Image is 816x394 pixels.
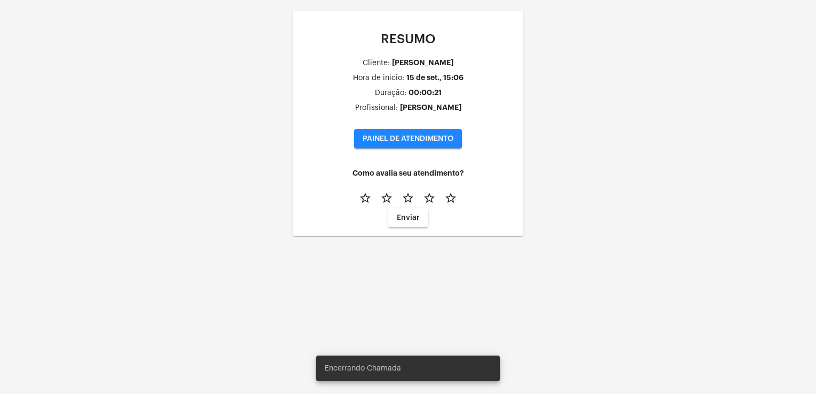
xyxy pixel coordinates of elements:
[380,192,393,204] mat-icon: star_border
[354,129,462,148] button: PAINEL DE ATENDIMENTO
[423,192,436,204] mat-icon: star_border
[406,74,464,82] div: 15 de set., 15:06
[409,89,442,97] div: 00:00:21
[375,89,406,97] div: Duração:
[353,74,404,82] div: Hora de inicio:
[359,192,372,204] mat-icon: star_border
[400,104,461,112] div: [PERSON_NAME]
[402,192,414,204] mat-icon: star_border
[444,192,457,204] mat-icon: star_border
[355,104,398,112] div: Profissional:
[301,169,515,177] h4: Como avalia seu atendimento?
[392,59,453,67] div: [PERSON_NAME]
[363,135,453,143] span: PAINEL DE ATENDIMENTO
[397,214,420,222] span: Enviar
[301,32,515,46] p: RESUMO
[363,59,390,67] div: Cliente:
[325,363,401,374] span: Encerrando Chamada
[388,208,428,227] button: Enviar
